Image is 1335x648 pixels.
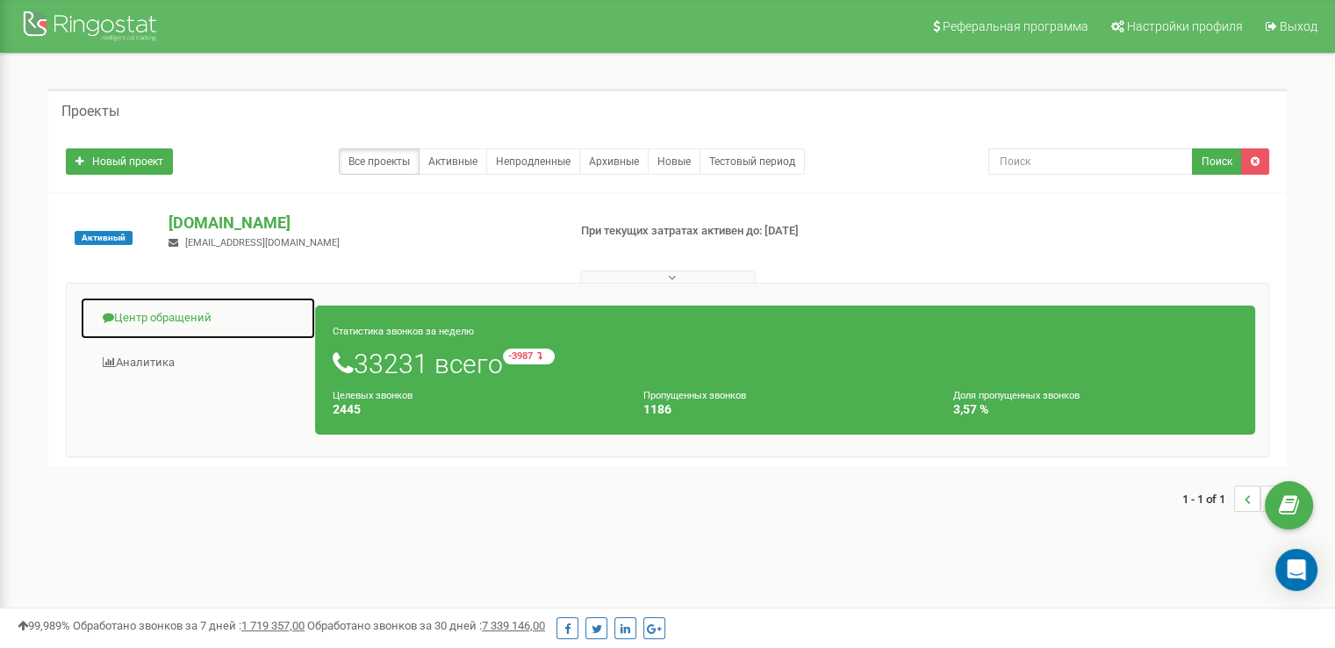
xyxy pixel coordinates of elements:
[241,619,305,632] u: 1 719 357,00
[333,403,617,416] h4: 2445
[579,148,649,175] a: Архивные
[1192,148,1242,175] button: Поиск
[700,148,805,175] a: Тестовый период
[307,619,545,632] span: Обработано звонков за 30 дней :
[943,19,1088,33] span: Реферальная программа
[61,104,119,119] h5: Проекты
[988,148,1193,175] input: Поиск
[643,403,928,416] h4: 1186
[80,342,316,385] a: Аналитика
[75,231,133,245] span: Активный
[1275,549,1317,591] div: Open Intercom Messenger
[581,223,862,240] p: При текущих затратах активен до: [DATE]
[333,349,1238,378] h1: 33231 всего
[643,390,746,401] small: Пропущенных звонков
[1127,19,1243,33] span: Настройки профиля
[339,148,420,175] a: Все проекты
[486,148,580,175] a: Непродленные
[73,619,305,632] span: Обработано звонков за 7 дней :
[419,148,487,175] a: Активные
[169,212,552,234] p: [DOMAIN_NAME]
[333,326,474,337] small: Статистика звонков за неделю
[185,237,340,248] span: [EMAIL_ADDRESS][DOMAIN_NAME]
[80,297,316,340] a: Центр обращений
[66,148,173,175] a: Новый проект
[503,349,555,364] small: -3987
[333,390,413,401] small: Целевых звонков
[1182,486,1234,512] span: 1 - 1 of 1
[953,403,1238,416] h4: 3,57 %
[648,148,700,175] a: Новые
[953,390,1080,401] small: Доля пропущенных звонков
[18,619,70,632] span: 99,989%
[482,619,545,632] u: 7 339 146,00
[1280,19,1317,33] span: Выход
[1182,468,1287,529] nav: ...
